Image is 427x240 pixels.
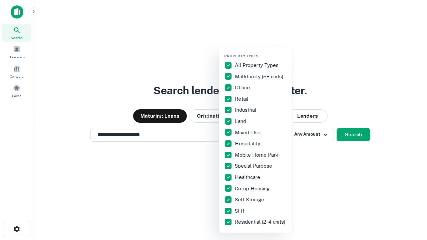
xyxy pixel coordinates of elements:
p: SFR [235,207,246,215]
p: Mixed-Use [235,129,262,137]
p: Residential (2-4 units) [235,218,287,226]
p: Co-op Housing [235,185,271,193]
p: Special Purpose [235,162,274,170]
p: Retail [235,95,250,103]
p: Multifamily (5+ units) [235,73,285,81]
p: Hospitality [235,140,262,148]
iframe: Chat Widget [394,187,427,219]
p: Mobile Home Park [235,151,280,159]
p: Office [235,84,251,92]
span: Property Types [224,54,259,58]
p: Healthcare [235,173,262,181]
p: All Property Types [235,61,280,69]
p: Land [235,117,248,125]
p: Self Storage [235,196,266,204]
p: Industrial [235,106,258,114]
